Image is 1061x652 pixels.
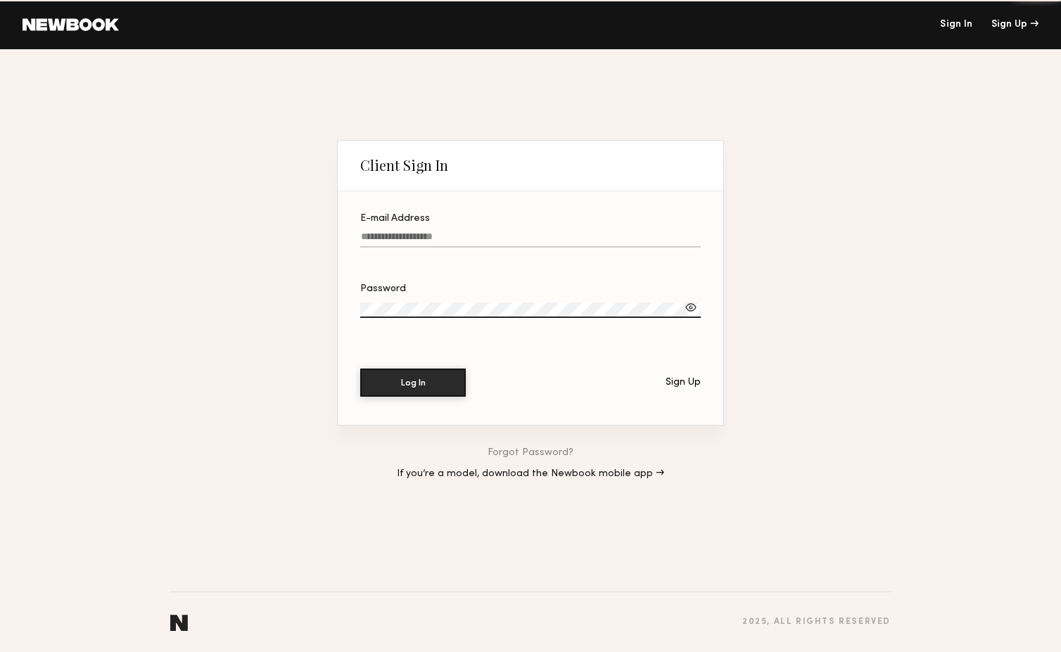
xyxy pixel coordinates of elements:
[742,618,891,627] div: 2025 , all rights reserved
[991,20,1038,30] div: Sign Up
[360,231,701,248] input: E-mail Address
[397,469,664,479] a: If you’re a model, download the Newbook mobile app →
[360,157,448,174] div: Client Sign In
[488,448,573,458] a: Forgot Password?
[360,284,701,294] div: Password
[360,369,466,397] button: Log In
[666,378,701,388] div: Sign Up
[360,302,701,318] input: Password
[360,214,701,224] div: E-mail Address
[940,20,972,30] a: Sign In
